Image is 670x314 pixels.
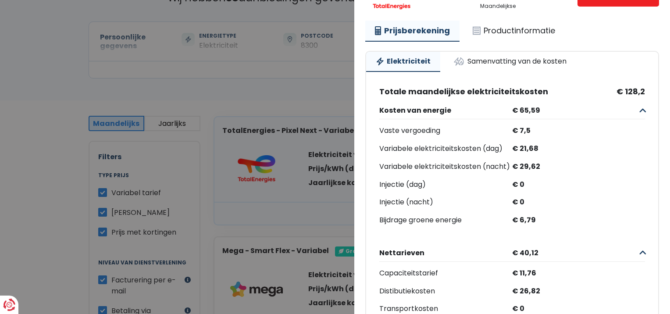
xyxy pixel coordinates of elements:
[379,267,512,280] div: Capaciteitstarief
[379,249,509,257] span: Nettarieven
[379,143,512,155] div: Variabele elektriciteitskosten (dag)
[365,21,460,42] a: Prijsberekening
[379,178,512,191] div: Injectie (dag)
[379,214,512,227] div: Bijdrage groene energie
[509,249,638,257] span: € 40,12
[512,161,645,173] div: € 29,62
[379,106,509,114] span: Kosten van energie
[512,285,645,298] div: € 26,82
[512,267,645,280] div: € 11,76
[444,52,576,71] a: Samenvatting van de kosten
[379,244,645,262] button: Nettarieven € 40,12
[509,106,638,114] span: € 65,59
[379,87,548,96] span: Totale maandelijkse elektriciteitskosten
[379,161,512,173] div: Variabele elektriciteitskosten (nacht)
[379,196,512,209] div: Injectie (nacht)
[512,196,645,209] div: € 0
[463,21,565,41] a: Productinformatie
[512,143,645,155] div: € 21,68
[480,3,516,9] div: Maandelijkse
[379,125,512,137] div: Vaste vergoeding
[379,285,512,298] div: Distibutiekosten
[512,178,645,191] div: € 0
[617,87,645,96] span: € 128,2
[512,214,645,227] div: € 6,79
[512,125,645,137] div: € 7,5
[366,52,440,72] a: Elektriciteit
[379,102,645,119] button: Kosten van energie € 65,59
